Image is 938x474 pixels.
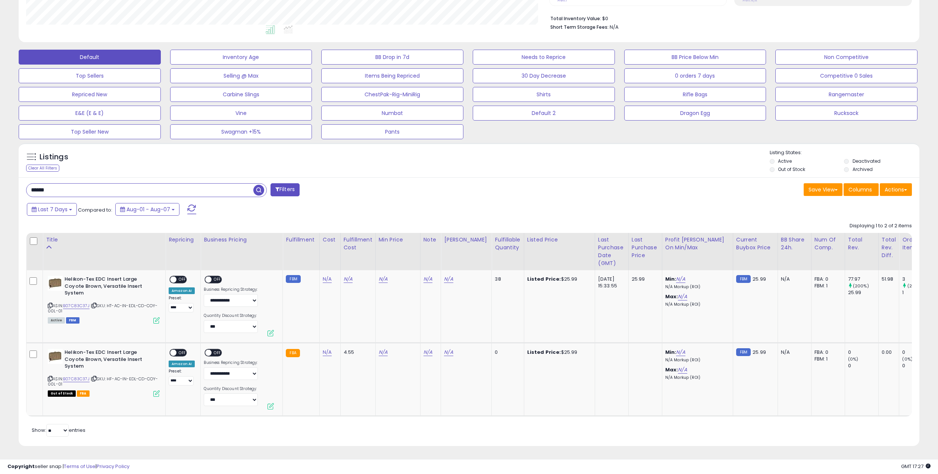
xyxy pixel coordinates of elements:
div: Amazon AI [169,361,195,367]
button: Top Seller New [19,124,161,139]
label: Out of Stock [778,166,805,172]
th: The percentage added to the cost of goods (COGS) that forms the calculator for Min & Max prices. [662,233,733,270]
a: N/A [423,349,432,356]
button: Default 2 [473,106,615,121]
div: 0.00 [882,349,894,356]
div: BB Share 24h. [781,236,808,252]
div: 0 [902,362,932,369]
span: OFF [176,350,188,356]
p: N/A Markup (ROI) [665,302,727,307]
b: Helikon-Tex EDC Insert Large Coyote Brown, Versatile Insert System [65,349,155,372]
a: N/A [379,349,388,356]
div: Preset: [169,296,195,312]
button: E&E (E & E) [19,106,161,121]
b: Total Inventory Value: [550,15,601,22]
span: OFF [212,277,224,283]
p: Listing States: [770,149,920,156]
div: Total Rev. [848,236,875,252]
button: Vine [170,106,312,121]
div: Last Purchase Date (GMT) [598,236,625,267]
div: [DATE] 15:33:55 [598,276,623,289]
div: FBA: 0 [815,349,839,356]
div: Min Price [379,236,417,244]
strong: Copyright [7,463,35,470]
button: Repriced New [19,87,161,102]
button: Shirts [473,87,615,102]
span: FBM [66,317,79,324]
div: Num of Comp. [815,236,842,252]
small: (200%) [907,283,923,289]
button: Inventory Age [170,50,312,65]
b: Helikon-Tex EDC Insert Large Coyote Brown, Versatile Insert System [65,276,155,299]
span: Aug-01 - Aug-07 [126,206,170,213]
button: Needs to Reprice [473,50,615,65]
h5: Listings [40,152,68,162]
small: (200%) [853,283,869,289]
div: Clear All Filters [26,165,59,172]
small: (0%) [902,356,913,362]
span: All listings currently available for purchase on Amazon [48,317,65,324]
button: ChestPak-Rig-MiniRig [321,87,463,102]
small: FBM [286,275,300,283]
button: 30 Day Decrease [473,68,615,83]
div: 0 [848,362,878,369]
span: All listings that are currently out of stock and unavailable for purchase on Amazon [48,390,76,397]
div: 3 [902,276,932,283]
div: 38 [495,276,518,283]
button: Top Sellers [19,68,161,83]
button: Save View [804,183,842,196]
b: Listed Price: [527,349,561,356]
div: $25.99 [527,349,589,356]
b: Listed Price: [527,275,561,283]
div: Fulfillable Quantity [495,236,520,252]
span: | SKU: HF-AC-IN-EDL-CD-COY-00L-01 [48,376,158,387]
p: N/A Markup (ROI) [665,284,727,290]
div: Note [423,236,438,244]
div: 25.99 [848,289,878,296]
button: BB Drop in 7d [321,50,463,65]
label: Archived [853,166,873,172]
button: BB Price Below Min [624,50,766,65]
a: N/A [676,349,685,356]
button: Selling @ Max [170,68,312,83]
small: FBA [286,349,300,357]
button: Columns [844,183,879,196]
div: 51.98 [882,276,894,283]
button: Numbat [321,106,463,121]
button: Competitive 0 Sales [775,68,917,83]
a: N/A [676,275,685,283]
button: Rucksack [775,106,917,121]
label: Business Repricing Strategy: [204,287,258,292]
div: 77.97 [848,276,878,283]
div: Profit [PERSON_NAME] on Min/Max [665,236,730,252]
div: N/A [781,276,806,283]
button: Non Competitive [775,50,917,65]
div: 1 [902,289,932,296]
div: Cost [323,236,337,244]
a: N/A [323,349,332,356]
button: Actions [880,183,912,196]
img: 51QxeDbR74L._SL40_.jpg [48,276,63,291]
a: N/A [344,275,353,283]
li: $0 [550,13,906,22]
div: 4.55 [344,349,370,356]
div: [PERSON_NAME] [444,236,488,244]
span: N/A [610,24,619,31]
button: Aug-01 - Aug-07 [115,203,179,216]
label: Business Repricing Strategy: [204,360,258,365]
div: Business Pricing [204,236,279,244]
span: OFF [176,277,188,283]
button: Swagman +15% [170,124,312,139]
div: ASIN: [48,276,160,323]
img: 51QxeDbR74L._SL40_.jpg [48,349,63,364]
div: seller snap | | [7,463,129,470]
button: Rangemaster [775,87,917,102]
span: 2025-08-15 17:27 GMT [901,463,931,470]
label: Active [778,158,792,164]
button: Default [19,50,161,65]
div: Total Rev. Diff. [882,236,896,259]
span: 25.99 [753,275,766,283]
button: Pants [321,124,463,139]
b: Min: [665,275,676,283]
span: Last 7 Days [38,206,68,213]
